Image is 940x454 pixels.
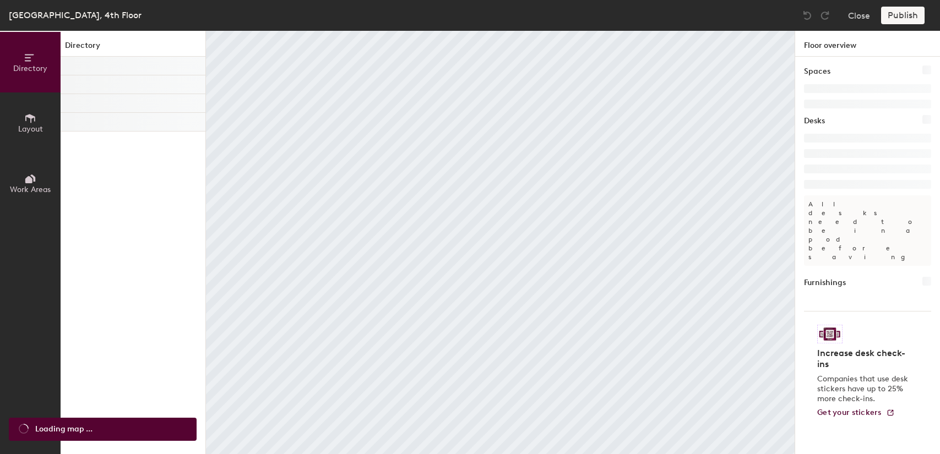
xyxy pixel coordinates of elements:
canvas: Map [206,31,795,454]
span: Directory [13,64,47,73]
h1: Directory [61,40,205,57]
img: Undo [802,10,813,21]
img: Redo [819,10,830,21]
h1: Spaces [804,65,830,78]
h4: Increase desk check-ins [817,348,911,370]
span: Loading map ... [35,423,93,435]
span: Get your stickers [817,408,882,417]
img: Sticker logo [817,325,843,343]
span: Layout [18,124,43,134]
p: Companies that use desk stickers have up to 25% more check-ins. [817,374,911,404]
h1: Desks [804,115,825,127]
div: [GEOGRAPHIC_DATA], 4th Floor [9,8,142,22]
span: Work Areas [10,185,51,194]
h1: Furnishings [804,277,846,289]
h1: Floor overview [795,31,940,57]
p: All desks need to be in a pod before saving [804,195,931,266]
button: Close [848,7,870,24]
a: Get your stickers [817,408,895,418]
